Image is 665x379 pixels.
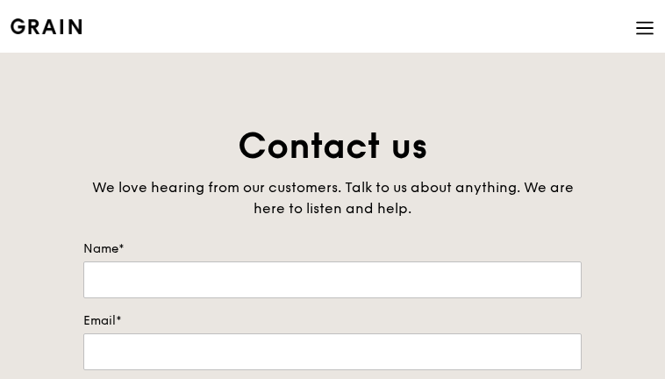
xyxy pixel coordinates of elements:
label: Name* [83,240,582,258]
label: Email* [83,312,582,330]
img: Grain [11,18,82,34]
div: We love hearing from our customers. Talk to us about anything. We are here to listen and help. [83,177,582,219]
h1: Contact us [83,123,582,170]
